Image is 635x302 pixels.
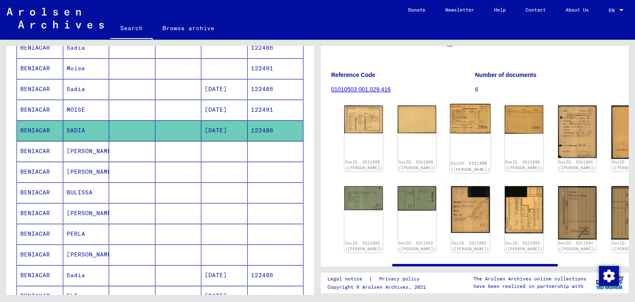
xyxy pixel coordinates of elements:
img: 002.jpg [505,105,543,134]
a: 01010503 001.029.416 [331,86,391,93]
img: Arolsen_neg.svg [7,8,104,29]
div: | [327,275,430,283]
mat-cell: BENIACAR [17,79,63,99]
mat-cell: BENIACAR [17,265,63,285]
a: DocID: 5511989 ([PERSON_NAME]) [345,160,382,170]
mat-cell: [DATE] [201,120,248,141]
img: 001.jpg [450,104,491,134]
img: Change consent [599,266,619,286]
a: Browse archive [153,18,224,38]
p: The Arolsen Archives online collections [473,275,586,283]
a: DocID: 5511993 ([PERSON_NAME]) [452,241,489,251]
mat-cell: BENIACAR [17,244,63,265]
mat-cell: BENIACAR [17,182,63,203]
mat-cell: [PERSON_NAME] [63,162,110,182]
span: EN [609,7,618,13]
mat-cell: [DATE] [201,265,248,285]
mat-cell: BENIACAR [17,58,63,79]
mat-cell: 122486 [248,38,303,58]
b: Reference Code [331,72,375,78]
mat-cell: BENIACAR [17,100,63,120]
mat-cell: Moise [63,58,110,79]
img: 002.jpg [505,186,543,233]
a: DocID: 5511990 ([PERSON_NAME]) [451,161,490,172]
mat-cell: 122486 [248,120,303,141]
b: Number of documents [475,72,537,78]
a: DocID: 5511989 ([PERSON_NAME]) [399,160,436,170]
a: DocID: 5511991 ([PERSON_NAME]) [559,160,596,170]
mat-cell: Sadia [63,38,110,58]
a: Privacy policy [372,275,430,283]
mat-cell: 122491 [248,58,303,79]
mat-cell: [DATE] [201,79,248,99]
mat-cell: BENIACAR [17,162,63,182]
mat-cell: SADIA [63,120,110,141]
mat-cell: BENIACAR [17,224,63,244]
mat-cell: BULISSA [63,182,110,203]
mat-cell: MOISE [63,100,110,120]
mat-cell: PERLA [63,224,110,244]
mat-cell: BENIACAR [17,38,63,58]
img: 002.jpg [398,105,436,133]
mat-cell: Sadia [63,79,110,99]
img: 001.jpg [344,186,383,210]
mat-cell: 122491 [248,100,303,120]
a: DocID: 5511993 ([PERSON_NAME]) [505,241,542,251]
mat-cell: [PERSON_NAME] [63,203,110,223]
mat-cell: [PERSON_NAME] [63,244,110,265]
img: 001.jpg [558,186,597,240]
p: Copyright © Arolsen Archives, 2021 [327,283,430,291]
img: 001.jpg [451,186,489,233]
mat-cell: Sadia [63,265,110,285]
mat-cell: [PERSON_NAME] [63,141,110,161]
mat-cell: BENIACAR [17,203,63,223]
a: DocID: 5511992 ([PERSON_NAME]) [399,241,436,251]
p: 6 [475,85,618,94]
mat-cell: BENIACAR [17,120,63,141]
a: Search [110,18,153,40]
mat-cell: [DATE] [201,100,248,120]
img: 001.jpg [344,105,383,133]
img: yv_logo.png [594,272,625,293]
img: 001.jpg [558,105,597,158]
img: 002.jpg [398,186,436,211]
p: have been realized in partnership with [473,283,586,290]
a: DocID: 5511992 ([PERSON_NAME]) [345,241,382,251]
mat-cell: 122486 [248,79,303,99]
mat-cell: BENIACAR [17,141,63,161]
a: DocID: 5511994 ([PERSON_NAME]) [559,241,596,251]
a: DocID: 5511990 ([PERSON_NAME]) [505,160,542,170]
div: Change consent [599,266,618,285]
a: Legal notice [327,275,369,283]
mat-cell: 122486 [248,265,303,285]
